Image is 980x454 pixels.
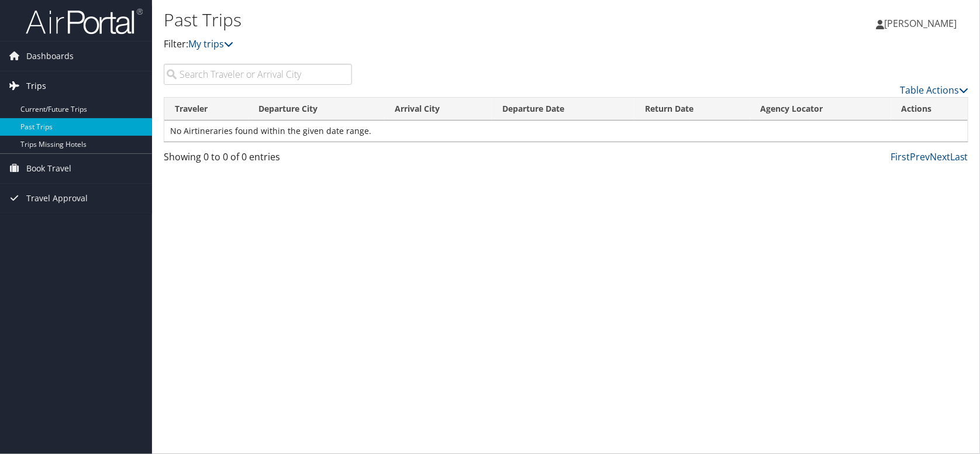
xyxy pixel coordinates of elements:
[26,154,71,183] span: Book Travel
[891,98,968,121] th: Actions
[876,6,968,41] a: [PERSON_NAME]
[164,37,700,52] p: Filter:
[26,184,88,213] span: Travel Approval
[164,8,700,32] h1: Past Trips
[164,64,352,85] input: Search Traveler or Arrival City
[884,17,957,30] span: [PERSON_NAME]
[930,150,950,163] a: Next
[950,150,968,163] a: Last
[891,150,910,163] a: First
[26,8,143,35] img: airportal-logo.png
[910,150,930,163] a: Prev
[634,98,750,121] th: Return Date: activate to sort column ascending
[164,121,968,142] td: No Airtineraries found within the given date range.
[750,98,891,121] th: Agency Locator: activate to sort column ascending
[164,150,352,170] div: Showing 0 to 0 of 0 entries
[249,98,384,121] th: Departure City: activate to sort column ascending
[164,98,249,121] th: Traveler: activate to sort column ascending
[492,98,635,121] th: Departure Date: activate to sort column ascending
[26,71,46,101] span: Trips
[900,84,968,97] a: Table Actions
[384,98,492,121] th: Arrival City: activate to sort column ascending
[188,37,233,50] a: My trips
[26,42,74,71] span: Dashboards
